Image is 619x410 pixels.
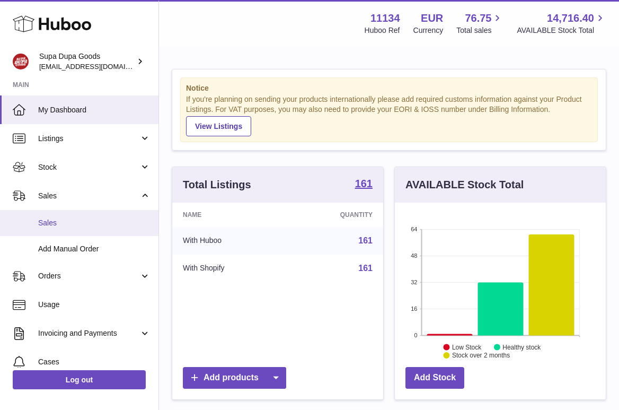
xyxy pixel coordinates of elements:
[502,343,541,351] text: Healthy stock
[38,300,151,310] span: Usage
[547,11,594,25] span: 14,716.40
[13,54,29,69] img: hello@slayalldayofficial.com
[411,279,417,285] text: 32
[411,306,417,312] text: 16
[172,227,286,255] td: With Huboo
[365,25,400,36] div: Huboo Ref
[370,11,400,25] strong: 11134
[186,116,251,136] a: View Listings
[39,51,135,72] div: Supa Dupa Goods
[452,352,510,359] text: Stock over 2 months
[411,252,417,259] text: 48
[421,11,443,25] strong: EUR
[358,264,373,273] a: 161
[456,11,503,36] a: 76.75 Total sales
[38,162,139,172] span: Stock
[38,244,151,254] span: Add Manual Order
[13,370,146,389] a: Log out
[414,332,417,338] text: 0
[517,25,606,36] span: AVAILABLE Stock Total
[452,343,482,351] text: Low Stock
[405,367,464,389] a: Add Stock
[172,255,286,282] td: With Shopify
[355,178,373,189] strong: 161
[411,226,417,232] text: 64
[38,328,139,338] span: Invoicing and Payments
[38,105,151,115] span: My Dashboard
[465,11,491,25] span: 76.75
[355,178,373,191] a: 161
[405,178,524,192] h3: AVAILABLE Stock Total
[38,271,139,281] span: Orders
[286,203,383,227] th: Quantity
[38,191,139,201] span: Sales
[38,357,151,367] span: Cases
[517,11,606,36] a: 14,716.40 AVAILABLE Stock Total
[38,218,151,228] span: Sales
[186,94,592,136] div: If you're planning on sending your products internationally please add required customs informati...
[186,83,592,93] strong: Notice
[183,178,251,192] h3: Total Listings
[172,203,286,227] th: Name
[39,62,156,71] span: [EMAIL_ADDRESS][DOMAIN_NAME]
[38,134,139,144] span: Listings
[183,367,286,389] a: Add products
[413,25,444,36] div: Currency
[456,25,503,36] span: Total sales
[358,236,373,245] a: 161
